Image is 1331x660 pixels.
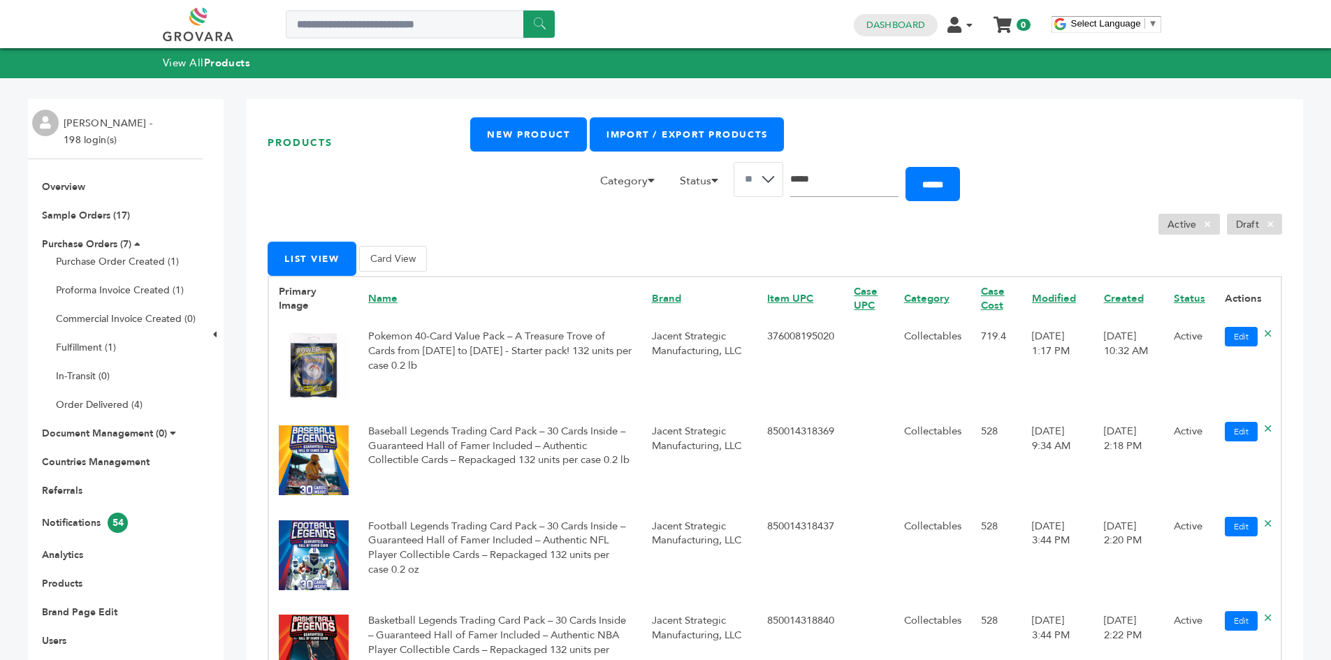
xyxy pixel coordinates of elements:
td: Football Legends Trading Card Pack – 30 Cards Inside – Guaranteed Hall of Famer Included – Authen... [358,510,642,605]
a: Overview [42,180,85,193]
td: [DATE] 2:20 PM [1094,510,1164,605]
a: Order Delivered (4) [56,398,143,411]
a: Item UPC [767,291,813,305]
td: 528 [971,510,1022,605]
a: Sample Orders (17) [42,209,130,222]
td: Pokemon 40-Card Value Pack – A Treasure Trove of Cards from [DATE] to [DATE] - Starter pack! 132 ... [358,320,642,415]
td: 719.4 [971,320,1022,415]
a: Edit [1225,517,1258,536]
td: 528 [971,415,1022,510]
input: Search [790,162,899,197]
a: Document Management (0) [42,427,167,440]
a: My Cart [994,13,1010,27]
td: [DATE] 10:32 AM [1094,320,1164,415]
a: Notifications54 [42,516,128,529]
td: Jacent Strategic Manufacturing, LLC [642,320,758,415]
strong: Products [204,56,250,70]
a: Analytics [42,548,83,562]
a: Case UPC [854,284,878,313]
td: Baseball Legends Trading Card Pack – 30 Cards Inside – Guaranteed Hall of Famer Included – Authen... [358,415,642,510]
a: Case Cost [981,284,1005,313]
td: Collectables [894,510,971,605]
button: Card View [359,246,427,272]
li: Status [673,173,734,196]
img: profile.png [32,110,59,136]
td: Jacent Strategic Manufacturing, LLC [642,415,758,510]
td: Collectables [894,320,971,415]
a: Name [368,291,398,305]
td: Active [1164,510,1215,605]
li: Category [593,173,670,196]
a: View AllProducts [163,56,251,70]
input: Search a product or brand... [286,10,555,38]
a: Edit [1225,611,1258,631]
td: [DATE] 2:18 PM [1094,415,1164,510]
a: Countries Management [42,455,150,469]
a: New Product [470,117,586,152]
a: Purchase Order Created (1) [56,255,179,268]
img: No Image [279,425,349,495]
a: Brand Page Edit [42,606,117,619]
li: Draft [1227,214,1282,235]
a: Fulfillment (1) [56,341,116,354]
span: 54 [108,513,128,533]
span: × [1196,216,1219,233]
th: Primary Image [268,277,358,321]
a: Modified [1032,291,1076,305]
img: No Image [279,520,349,590]
span: ▼ [1149,18,1158,29]
a: Products [42,577,82,590]
td: [DATE] 9:34 AM [1022,415,1094,510]
h1: Products [268,117,470,168]
td: [DATE] 1:17 PM [1022,320,1094,415]
td: 850014318437 [757,510,844,605]
a: Status [1174,291,1205,305]
button: List View [268,242,356,276]
a: Users [42,634,66,647]
a: Purchase Orders (7) [42,237,131,251]
li: [PERSON_NAME] - 198 login(s) [64,115,156,149]
td: Jacent Strategic Manufacturing, LLC [642,510,758,605]
a: Created [1104,291,1144,305]
a: In-Transit (0) [56,369,110,383]
span: 0 [1017,19,1030,31]
li: Active [1158,214,1220,235]
td: Active [1164,415,1215,510]
td: Active [1164,320,1215,415]
a: Edit [1225,422,1258,441]
th: Actions [1215,277,1281,321]
a: Brand [652,291,681,305]
td: 376008195020 [757,320,844,415]
a: Dashboard [866,19,925,31]
span: × [1259,216,1282,233]
td: 850014318369 [757,415,844,510]
a: Select Language​ [1071,18,1158,29]
span: Select Language [1071,18,1141,29]
td: [DATE] 3:44 PM [1022,510,1094,605]
a: Import / Export Products [590,117,784,152]
a: Referrals [42,484,82,497]
a: Category [904,291,950,305]
a: Commercial Invoice Created (0) [56,312,196,325]
a: Edit [1225,327,1258,346]
a: Proforma Invoice Created (1) [56,284,184,297]
img: No Image [279,330,349,400]
td: Collectables [894,415,971,510]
